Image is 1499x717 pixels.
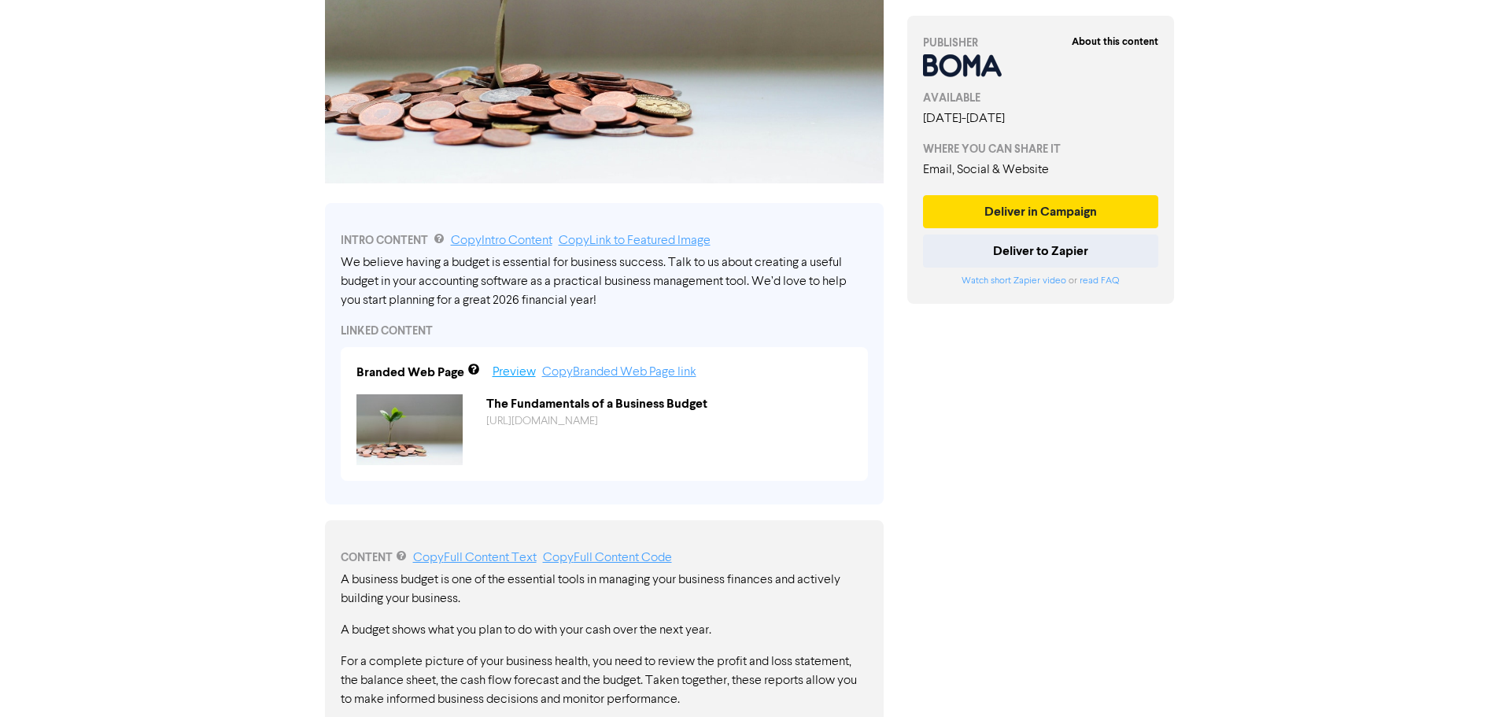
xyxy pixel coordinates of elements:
iframe: Chat Widget [1420,641,1499,717]
div: CONTENT [341,549,868,567]
div: AVAILABLE [923,90,1159,106]
a: read FAQ [1080,276,1119,286]
a: Copy Full Content Text [413,552,537,564]
strong: About this content [1072,35,1158,48]
div: We believe having a budget is essential for business success. Talk to us about creating a useful ... [341,253,868,310]
div: PUBLISHER [923,35,1159,51]
div: INTRO CONTENT [341,231,868,250]
div: or [923,274,1159,288]
a: Copy Branded Web Page link [542,366,696,379]
div: https://public2.bomamarketing.com/cp/6MfZqZwwN1uMqkN9CoOZhu?sa=K65juoFw [474,413,864,430]
a: Copy Link to Featured Image [559,235,711,247]
div: LINKED CONTENT [341,323,868,339]
a: Watch short Zapier video [962,276,1066,286]
a: Preview [493,366,536,379]
p: A budget shows what you plan to do with your cash over the next year. [341,621,868,640]
button: Deliver to Zapier [923,235,1159,268]
button: Deliver in Campaign [923,195,1159,228]
a: Copy Full Content Code [543,552,672,564]
div: Branded Web Page [356,363,464,382]
div: Email, Social & Website [923,161,1159,179]
a: Copy Intro Content [451,235,552,247]
p: For a complete picture of your business health, you need to review the profit and loss statement,... [341,652,868,709]
div: WHERE YOU CAN SHARE IT [923,141,1159,157]
p: A business budget is one of the essential tools in managing your business finances and actively b... [341,571,868,608]
div: [DATE] - [DATE] [923,109,1159,128]
div: The Fundamentals of a Business Budget [474,394,864,413]
a: [URL][DOMAIN_NAME] [486,416,598,427]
